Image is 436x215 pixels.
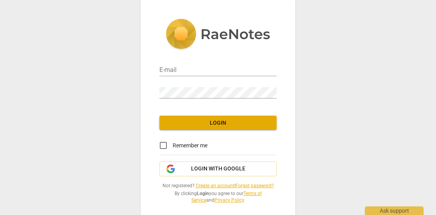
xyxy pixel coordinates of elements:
b: Login [197,191,209,196]
button: Login with Google [159,161,277,176]
span: By clicking you agree to our and . [159,190,277,203]
span: Not registered? | [159,183,277,189]
a: Forgot password? [236,183,274,188]
div: Ask support [365,206,423,215]
span: Login [166,119,270,127]
button: Login [159,116,277,130]
a: Create an account [196,183,234,188]
span: Remember me [173,142,207,150]
a: Privacy Policy [214,197,244,203]
span: Login with Google [191,165,245,173]
img: 5ac2273c67554f335776073100b6d88f.svg [166,19,270,51]
a: Terms of Service [191,191,262,203]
